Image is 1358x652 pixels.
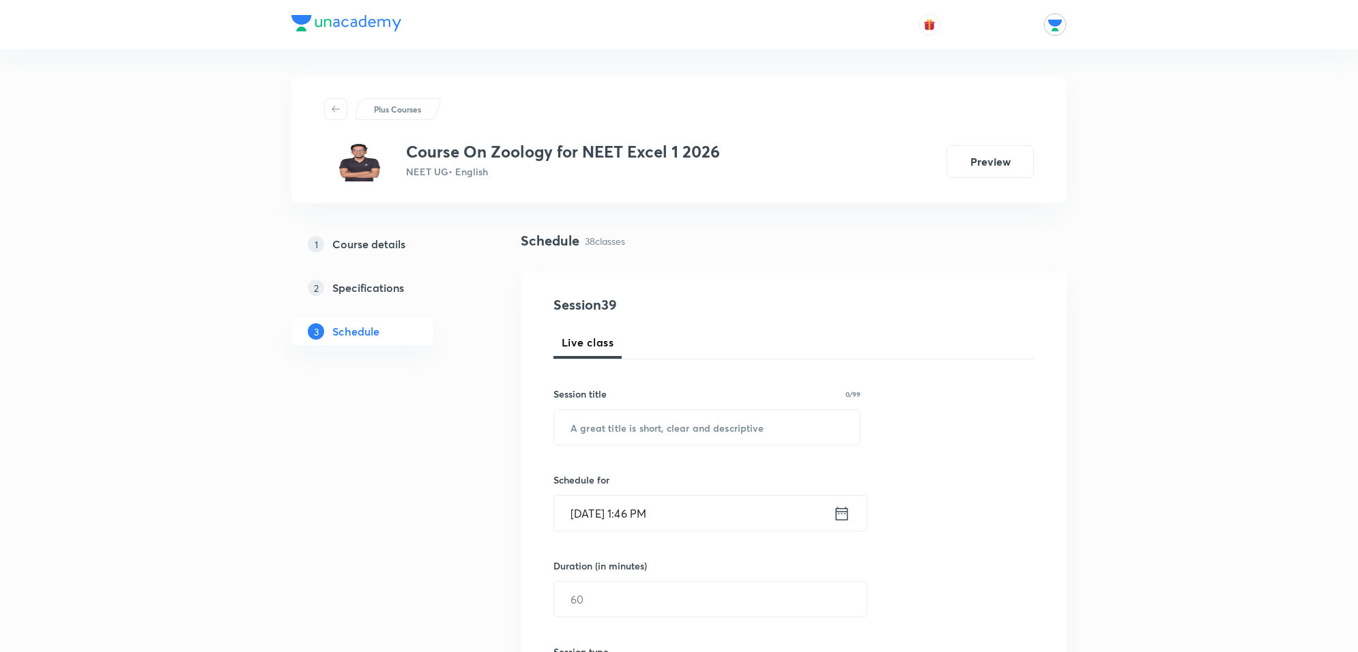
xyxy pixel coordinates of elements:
[553,473,861,487] h6: Schedule for
[308,236,324,252] p: 1
[554,410,860,445] input: A great title is short, clear and descriptive
[947,145,1034,178] button: Preview
[374,103,421,115] p: Plus Courses
[406,164,720,179] p: NEET UG • English
[554,582,867,617] input: 60
[521,231,579,251] h4: Schedule
[291,15,401,31] img: Company Logo
[308,323,324,340] p: 3
[562,334,613,351] span: Live class
[291,274,477,301] a: 2Specifications
[324,142,395,181] img: 5784c5548fac4870a4b6bc6deef8ba48.jpg
[332,323,379,340] h5: Schedule
[846,391,861,398] p: 0/99
[332,280,404,296] h5: Specifications
[332,236,405,252] h5: Course details
[291,15,401,35] a: Company Logo
[308,280,324,296] p: 2
[919,14,940,35] button: avatar
[923,18,936,31] img: avatar
[291,231,477,258] a: 1Course details
[585,234,625,248] p: 38 classes
[553,295,803,315] h4: Session 39
[553,559,647,573] h6: Duration (in minutes)
[406,142,720,162] h3: Course On Zoology for NEET Excel 1 2026
[553,387,607,401] h6: Session title
[1043,13,1067,36] img: Unacademy Jodhpur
